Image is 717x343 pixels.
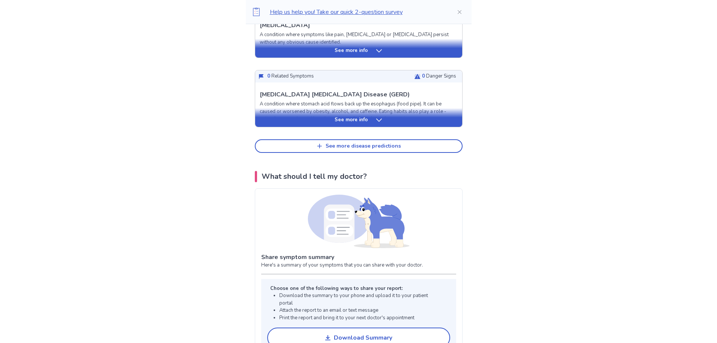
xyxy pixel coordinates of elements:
[279,292,441,307] li: Download the summary to your phone and upload it to your patient portal
[260,31,458,46] p: A condition where symptoms like pain, [MEDICAL_DATA] or [MEDICAL_DATA] persist without any obviou...
[279,307,441,314] li: Attach the report to an email or text message
[260,21,310,30] p: [MEDICAL_DATA]
[422,73,425,79] span: 0
[267,73,270,79] span: 0
[422,73,456,80] p: Danger Signs
[326,143,401,149] div: See more disease predictions
[261,262,456,269] p: Here's a summary of your symptoms that you can share with your doctor.
[335,116,368,124] p: See more info
[262,171,367,182] p: What should I tell my doctor?
[335,47,368,55] p: See more info
[255,139,463,153] button: See more disease predictions
[270,8,445,17] p: Help us help you! Take our quick 2-question survey
[261,253,456,262] p: Share symptom summary
[267,73,314,80] p: Related Symptoms
[260,101,458,123] p: A condition where stomach acid flows back up the esophagus (food pipe). It can be caused or worse...
[270,285,441,293] p: Choose one of the following ways to share your report:
[260,90,410,99] p: [MEDICAL_DATA] [MEDICAL_DATA] Disease (GERD)
[279,314,441,322] li: Print the report and bring it to your next doctor's appointment
[334,334,392,341] div: Download Summary
[308,195,409,248] img: Shiba (Report)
